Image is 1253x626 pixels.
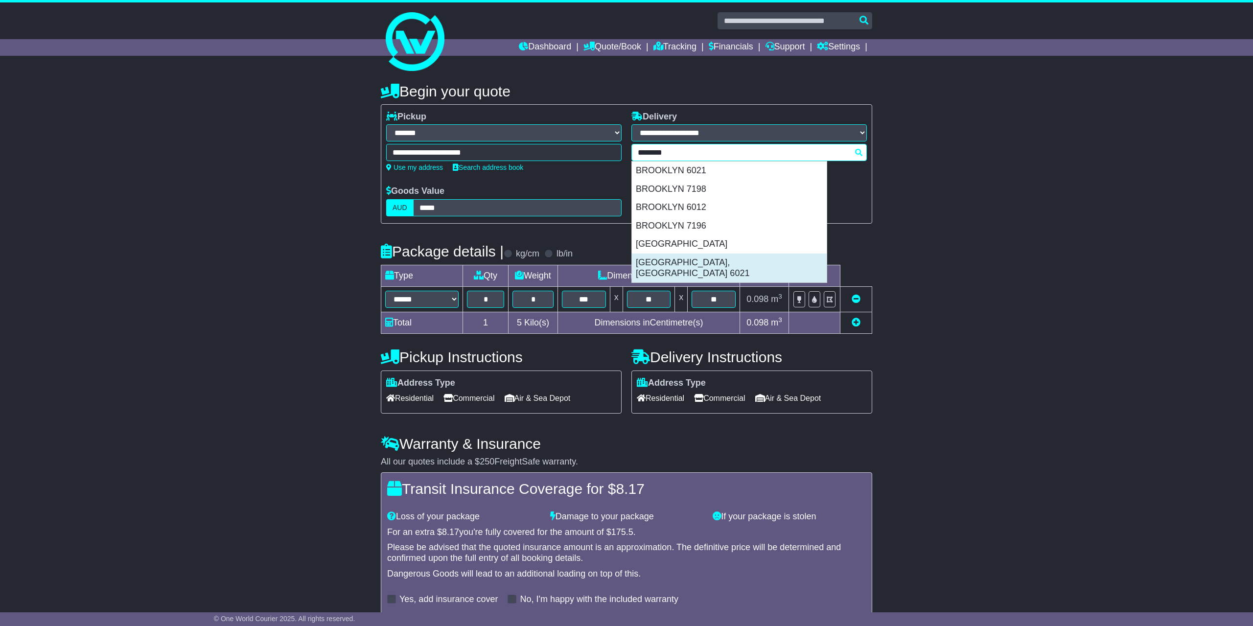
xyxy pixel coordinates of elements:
sup: 3 [778,316,782,324]
div: All our quotes include a $ FreightSafe warranty. [381,457,872,467]
span: Residential [386,391,434,406]
td: x [675,286,688,312]
sup: 3 [778,293,782,300]
td: Dimensions (L x W x H) [557,265,740,286]
span: Commercial [694,391,745,406]
div: For an extra $ you're fully covered for the amount of $ . [387,527,866,538]
a: Quote/Book [583,39,641,56]
span: 8.17 [442,527,459,537]
td: x [610,286,623,312]
td: Type [381,265,463,286]
td: Qty [463,265,509,286]
span: 175.5 [611,527,633,537]
div: Damage to your package [545,511,708,522]
a: Use my address [386,163,443,171]
a: Tracking [653,39,696,56]
label: No, I'm happy with the included warranty [520,594,678,605]
h4: Warranty & Insurance [381,436,872,452]
div: Please be advised that the quoted insurance amount is an approximation. The definitive price will... [387,542,866,563]
label: Address Type [386,378,455,389]
div: BROOKLYN 7198 [632,180,827,199]
label: Pickup [386,112,426,122]
label: Delivery [631,112,677,122]
td: Dimensions in Centimetre(s) [557,312,740,333]
span: Air & Sea Depot [505,391,571,406]
h4: Package details | [381,243,504,259]
div: BROOKLYN 6021 [632,162,827,180]
span: Commercial [443,391,494,406]
td: Total [381,312,463,333]
span: 8.17 [616,481,644,497]
div: [GEOGRAPHIC_DATA], [GEOGRAPHIC_DATA] 6021 [632,254,827,282]
span: 0.098 [746,294,768,304]
td: 1 [463,312,509,333]
a: Support [766,39,805,56]
span: Residential [637,391,684,406]
a: Dashboard [519,39,571,56]
typeahead: Please provide city [631,144,867,161]
div: [GEOGRAPHIC_DATA] [632,235,827,254]
td: Kilo(s) [509,312,558,333]
h4: Pickup Instructions [381,349,622,365]
a: Settings [817,39,860,56]
h4: Delivery Instructions [631,349,872,365]
div: Dangerous Goods will lead to an additional loading on top of this. [387,569,866,580]
div: Loss of your package [382,511,545,522]
label: kg/cm [516,249,539,259]
label: Goods Value [386,186,444,197]
a: Financials [709,39,753,56]
label: Address Type [637,378,706,389]
label: Yes, add insurance cover [399,594,498,605]
span: Air & Sea Depot [755,391,821,406]
div: BROOKLYN 7196 [632,217,827,235]
span: 5 [517,318,522,327]
div: BROOKLYN 6012 [632,198,827,217]
span: 0.098 [746,318,768,327]
span: © One World Courier 2025. All rights reserved. [214,615,355,623]
a: Remove this item [852,294,860,304]
span: m [771,318,782,327]
span: 250 [480,457,494,466]
label: AUD [386,199,414,216]
span: m [771,294,782,304]
label: lb/in [557,249,573,259]
a: Add new item [852,318,860,327]
h4: Transit Insurance Coverage for $ [387,481,866,497]
td: Weight [509,265,558,286]
a: Search address book [453,163,523,171]
div: If your package is stolen [708,511,871,522]
h4: Begin your quote [381,83,872,99]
